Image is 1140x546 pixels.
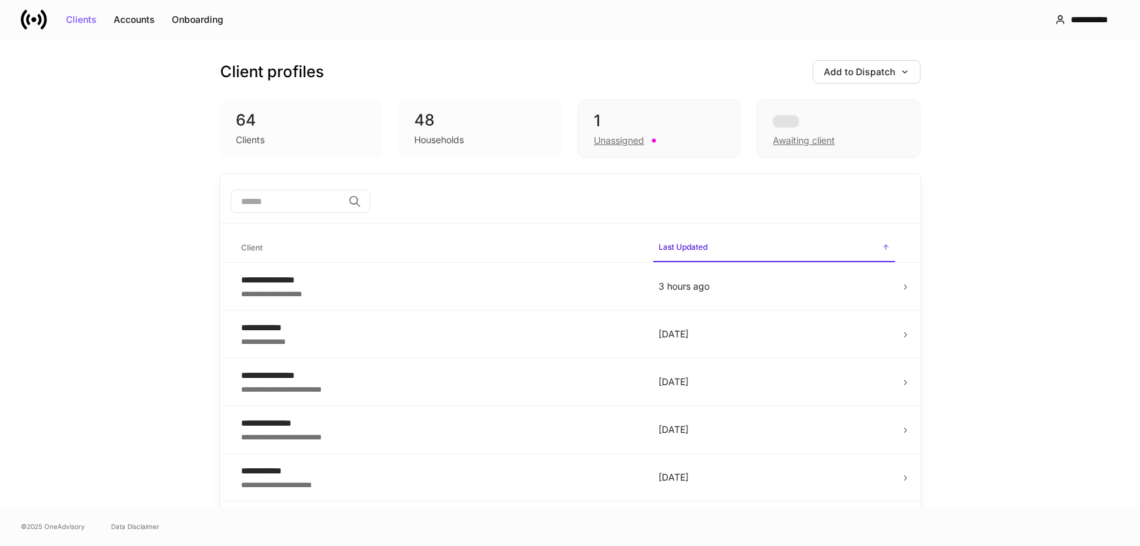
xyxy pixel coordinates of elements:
[414,110,546,131] div: 48
[105,9,163,30] button: Accounts
[594,134,644,147] div: Unassigned
[163,9,232,30] button: Onboarding
[653,234,895,262] span: Last Updated
[659,375,890,388] p: [DATE]
[773,134,835,147] div: Awaiting client
[757,99,920,158] div: Awaiting client
[659,328,890,341] p: [DATE]
[824,67,909,77] div: Add to Dispatch
[21,521,85,532] span: © 2025 OneAdvisory
[578,99,741,158] div: 1Unassigned
[66,15,97,24] div: Clients
[659,423,890,436] p: [DATE]
[241,241,263,254] h6: Client
[659,471,890,484] p: [DATE]
[114,15,155,24] div: Accounts
[236,133,265,146] div: Clients
[172,15,223,24] div: Onboarding
[659,280,890,293] p: 3 hours ago
[220,61,324,82] h3: Client profiles
[813,60,920,84] button: Add to Dispatch
[659,241,708,253] h6: Last Updated
[111,521,159,532] a: Data Disclaimer
[414,133,464,146] div: Households
[594,111,725,131] div: 1
[236,110,368,131] div: 64
[57,9,105,30] button: Clients
[236,235,643,262] span: Client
